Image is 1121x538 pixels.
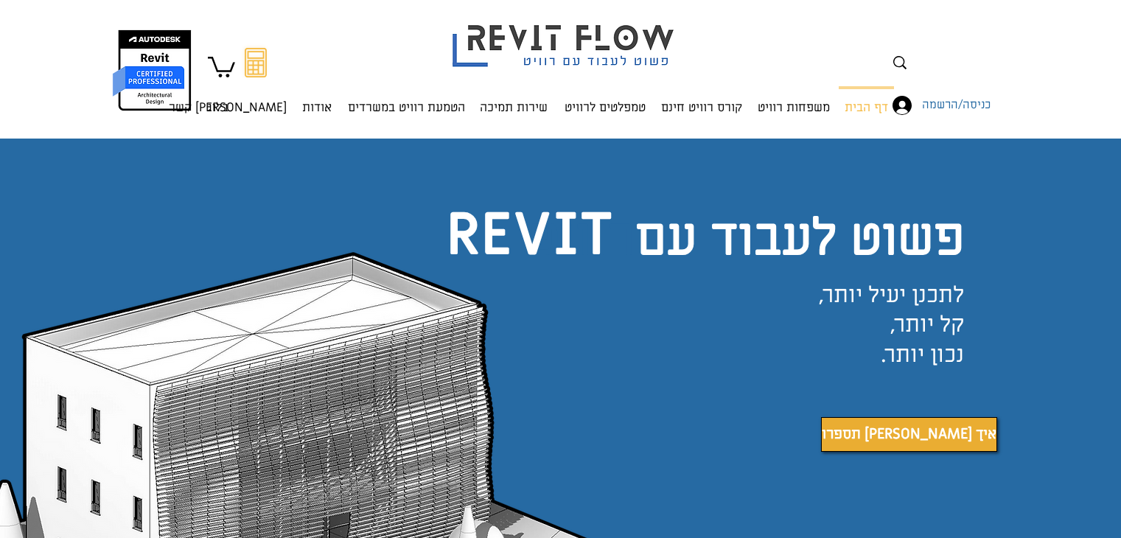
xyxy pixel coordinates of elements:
[917,96,996,115] span: כניסה/הרשמה
[818,280,964,370] span: לתכנן יעיל יותר, קל יותר, נכון יותר.
[294,86,339,116] a: אודות
[752,87,836,128] p: משפחות רוויט
[111,29,193,111] img: autodesk certified professional in revit for architectural design יונתן אלדד
[446,197,613,275] span: REVIT
[438,2,693,71] img: Revit flow logo פשוט לעבוד עם רוויט
[474,87,553,128] p: שירות תמיכה
[472,86,555,116] a: שירות תמיכה
[839,89,894,128] p: דף הבית
[822,422,996,446] span: תספרו [PERSON_NAME] איך
[559,87,652,128] p: טמפלטים לרוויט
[201,87,234,128] p: בלוג
[882,91,949,119] button: כניסה/הרשמה
[635,204,964,272] span: פשוט לעבוד עם
[342,87,471,128] p: הטמעת רוויט במשרדים
[837,86,895,116] a: דף הבית
[339,86,472,116] a: הטמעת רוויט במשרדים
[163,87,293,128] p: [PERSON_NAME] קשר
[200,86,236,116] a: בלוג
[655,87,748,128] p: קורס רוויט חינם
[555,86,653,116] a: טמפלטים לרוויט
[750,86,837,116] a: משפחות רוויט
[245,48,267,77] svg: מחשבון מעבר מאוטוקאד לרוויט
[653,86,750,116] a: קורס רוויט חינם
[296,87,338,128] p: אודות
[196,86,895,116] nav: אתר
[236,86,294,116] a: [PERSON_NAME] קשר
[821,417,997,452] a: תספרו לי איך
